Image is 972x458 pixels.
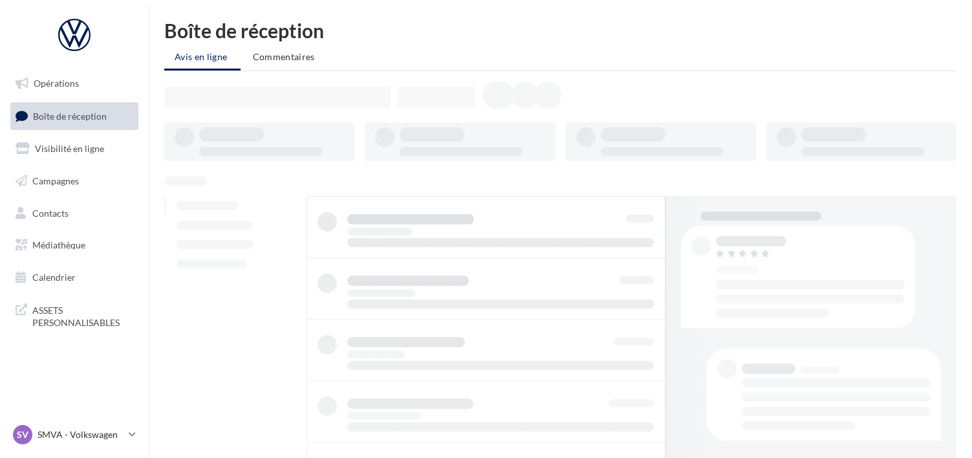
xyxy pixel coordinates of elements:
[8,200,141,227] a: Contacts
[34,78,79,89] span: Opérations
[32,301,133,329] span: ASSETS PERSONNALISABLES
[33,110,107,121] span: Boîte de réception
[164,21,956,40] div: Boîte de réception
[38,428,124,441] p: SMVA - Volkswagen
[17,428,28,441] span: SV
[32,272,76,283] span: Calendrier
[32,239,85,250] span: Médiathèque
[8,296,141,334] a: ASSETS PERSONNALISABLES
[32,207,69,218] span: Contacts
[10,422,138,447] a: SV SMVA - Volkswagen
[8,264,141,291] a: Calendrier
[35,143,104,154] span: Visibilité en ligne
[8,102,141,130] a: Boîte de réception
[8,168,141,195] a: Campagnes
[8,232,141,259] a: Médiathèque
[8,70,141,97] a: Opérations
[253,51,315,62] span: Commentaires
[32,175,79,186] span: Campagnes
[8,135,141,162] a: Visibilité en ligne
